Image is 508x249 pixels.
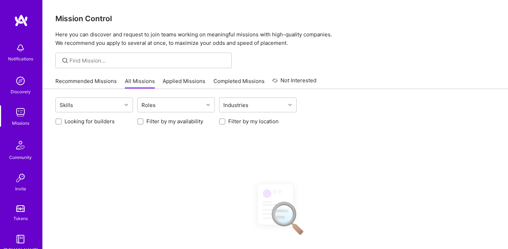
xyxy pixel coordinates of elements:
label: Filter by my location [228,118,279,125]
i: icon Chevron [288,103,292,107]
div: Missions [12,119,29,127]
i: icon Chevron [125,103,128,107]
img: teamwork [13,105,28,119]
div: Skills [58,100,75,110]
img: Invite [13,171,28,185]
img: logo [14,14,28,27]
a: Applied Missions [163,77,205,89]
input: Find Mission... [69,57,226,64]
img: Community [12,137,29,154]
div: Industries [222,100,250,110]
i: icon SearchGrey [61,57,69,65]
h3: Mission Control [55,14,495,23]
img: discovery [13,74,28,88]
a: Completed Missions [213,77,265,89]
label: Looking for builders [65,118,115,125]
img: guide book [13,232,28,246]
a: All Missions [125,77,155,89]
a: Not Interested [272,76,316,89]
div: Community [9,154,32,161]
label: Filter by my availability [146,118,203,125]
div: Tokens [13,215,28,222]
img: No Results [246,178,306,240]
div: Discovery [11,88,31,95]
p: Here you can discover and request to join teams working on meaningful missions with high-quality ... [55,30,495,47]
img: tokens [16,205,25,212]
a: Recommended Missions [55,77,117,89]
div: Notifications [8,55,33,63]
img: bell [13,41,28,55]
i: icon Chevron [206,103,210,107]
div: Roles [140,100,157,110]
div: Invite [15,185,26,192]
